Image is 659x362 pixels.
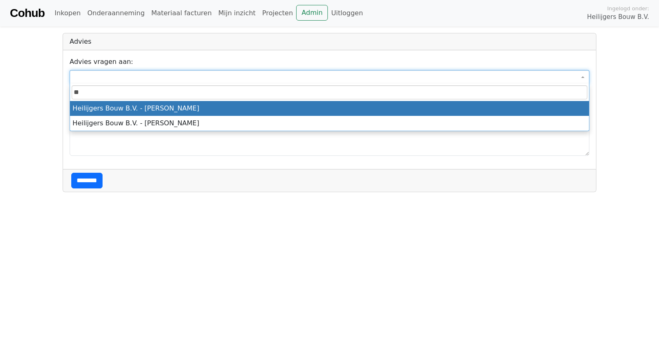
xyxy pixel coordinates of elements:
[84,5,148,21] a: Onderaanneming
[148,5,215,21] a: Materiaal facturen
[259,5,297,21] a: Projecten
[296,5,328,21] a: Admin
[51,5,84,21] a: Inkopen
[215,5,259,21] a: Mijn inzicht
[63,33,596,50] div: Advies
[607,5,649,12] span: Ingelogd onder:
[328,5,366,21] a: Uitloggen
[587,12,649,22] span: Heilijgers Bouw B.V.
[10,3,44,23] a: Cohub
[70,57,133,67] label: Advies vragen aan:
[70,101,589,116] li: Heilijgers Bouw B.V. - [PERSON_NAME]
[70,116,589,131] li: Heilijgers Bouw B.V. - [PERSON_NAME]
